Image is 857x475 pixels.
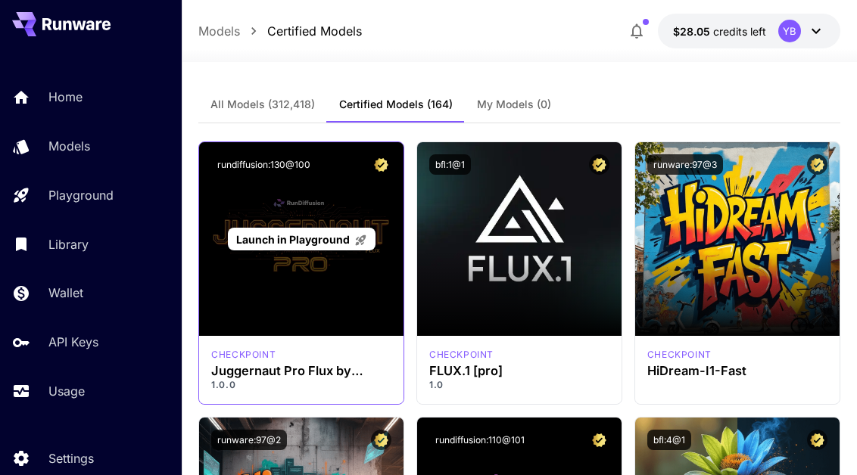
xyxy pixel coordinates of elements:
[211,378,391,392] p: 1.0.0
[211,364,391,378] h3: Juggernaut Pro Flux by RunDiffusion
[589,430,609,450] button: Certified Model – Vetted for best performance and includes a commercial license.
[647,348,712,362] div: HiDream Fast
[371,430,391,450] button: Certified Model – Vetted for best performance and includes a commercial license.
[647,154,723,175] button: runware:97@3
[807,154,827,175] button: Certified Model – Vetted for best performance and includes a commercial license.
[778,20,801,42] div: YB
[647,348,712,362] p: checkpoint
[211,430,287,450] button: runware:97@2
[48,449,94,467] p: Settings
[211,154,316,175] button: rundiffusion:130@100
[429,364,609,378] h3: FLUX.1 [pro]
[589,154,609,175] button: Certified Model – Vetted for best performance and includes a commercial license.
[267,22,362,40] a: Certified Models
[371,154,391,175] button: Certified Model – Vetted for best performance and includes a commercial license.
[48,137,90,155] p: Models
[48,88,83,106] p: Home
[339,98,453,111] span: Certified Models (164)
[198,22,240,40] a: Models
[211,348,276,362] p: checkpoint
[429,154,471,175] button: bfl:1@1
[211,348,276,362] div: FLUX.1 D
[429,348,494,362] p: checkpoint
[477,98,551,111] span: My Models (0)
[429,348,494,362] div: fluxpro
[647,364,827,378] h3: HiDream-I1-Fast
[210,98,315,111] span: All Models (312,418)
[236,233,350,246] span: Launch in Playground
[48,235,89,253] p: Library
[48,382,85,400] p: Usage
[429,378,609,392] p: 1.0
[647,430,691,450] button: bfl:4@1
[198,22,362,40] nav: breadcrumb
[807,430,827,450] button: Certified Model – Vetted for best performance and includes a commercial license.
[228,228,376,251] a: Launch in Playground
[658,14,840,48] button: $28.05YB
[673,25,713,38] span: $28.05
[48,186,114,204] p: Playground
[673,23,766,39] div: $28.05
[429,430,531,450] button: rundiffusion:110@101
[48,284,83,302] p: Wallet
[713,25,766,38] span: credits left
[48,333,98,351] p: API Keys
